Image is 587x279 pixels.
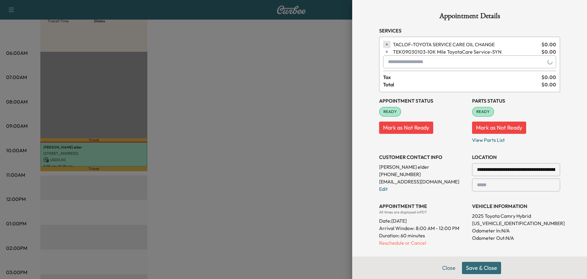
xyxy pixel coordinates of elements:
button: Mark as Not Ready [379,122,433,134]
span: TOYOTA SERVICE CARE OIL CHANGE [393,41,539,48]
h3: VEHICLE INFORMATION [472,202,560,210]
span: Tax [383,74,541,81]
button: Save & Close [462,262,501,274]
h3: CONTACT CUSTOMER [472,256,560,264]
h3: LOCATION [472,153,560,161]
p: Odometer In: N/A [472,227,560,234]
h3: Services [379,27,560,34]
button: Close [438,262,460,274]
span: READY [380,109,401,115]
p: Duration: 60 minutes [379,232,467,239]
span: $ 0.00 [541,81,556,88]
p: [PHONE_NUMBER] [379,171,467,178]
p: Arrival Window: [379,224,467,232]
h3: Parts Status [472,97,560,104]
p: Reschedule or Cancel [379,239,467,247]
p: [EMAIL_ADDRESS][DOMAIN_NAME] [379,178,467,185]
div: Date: [DATE] [379,215,467,224]
p: [PERSON_NAME] elder [379,163,467,171]
span: 10K Mile ToyotaCare Service-SYN [393,48,539,55]
span: READY [473,109,493,115]
span: $ 0.00 [541,74,556,81]
h3: APPOINTMENT TIME [379,202,467,210]
h3: History [379,256,467,264]
div: All times are displayed in PDT [379,210,467,215]
span: $ 0.00 [541,48,556,55]
span: Total [383,81,541,88]
p: [US_VEHICLE_IDENTIFICATION_NUMBER] [472,220,560,227]
p: 2025 Toyota Camry Hybrid [472,212,560,220]
span: $ 0.00 [541,41,556,48]
p: View Parts List [472,134,560,144]
button: Mark as Not Ready [472,122,526,134]
h3: CUSTOMER CONTACT INFO [379,153,467,161]
h3: Appointment Status [379,97,467,104]
span: 8:00 AM - 12:00 PM [416,224,459,232]
h1: Appointment Details [379,12,560,22]
a: Edit [379,186,388,192]
p: Odometer Out: N/A [472,234,560,242]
